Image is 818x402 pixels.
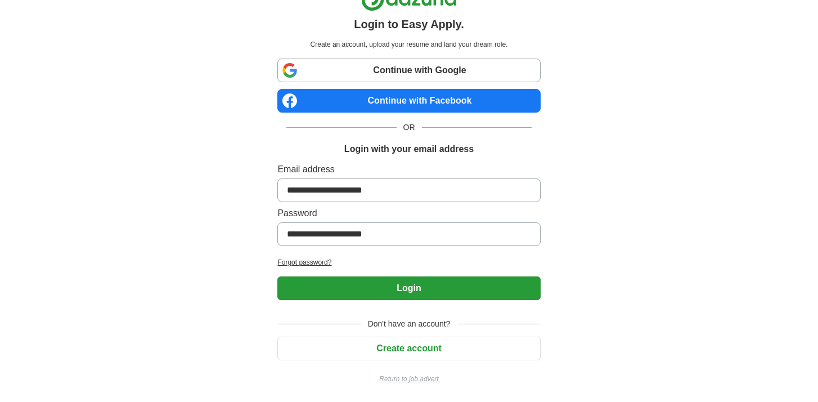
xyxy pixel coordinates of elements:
button: Login [277,276,540,300]
a: Continue with Google [277,59,540,82]
h1: Login with your email address [344,142,474,156]
p: Create an account, upload your resume and land your dream role. [280,39,538,50]
a: Create account [277,343,540,353]
span: OR [397,122,422,133]
button: Create account [277,337,540,360]
a: Forgot password? [277,257,540,267]
a: Return to job advert [277,374,540,384]
span: Don't have an account? [361,318,457,330]
label: Email address [277,163,540,176]
h1: Login to Easy Apply. [354,16,464,33]
label: Password [277,207,540,220]
a: Continue with Facebook [277,89,540,113]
